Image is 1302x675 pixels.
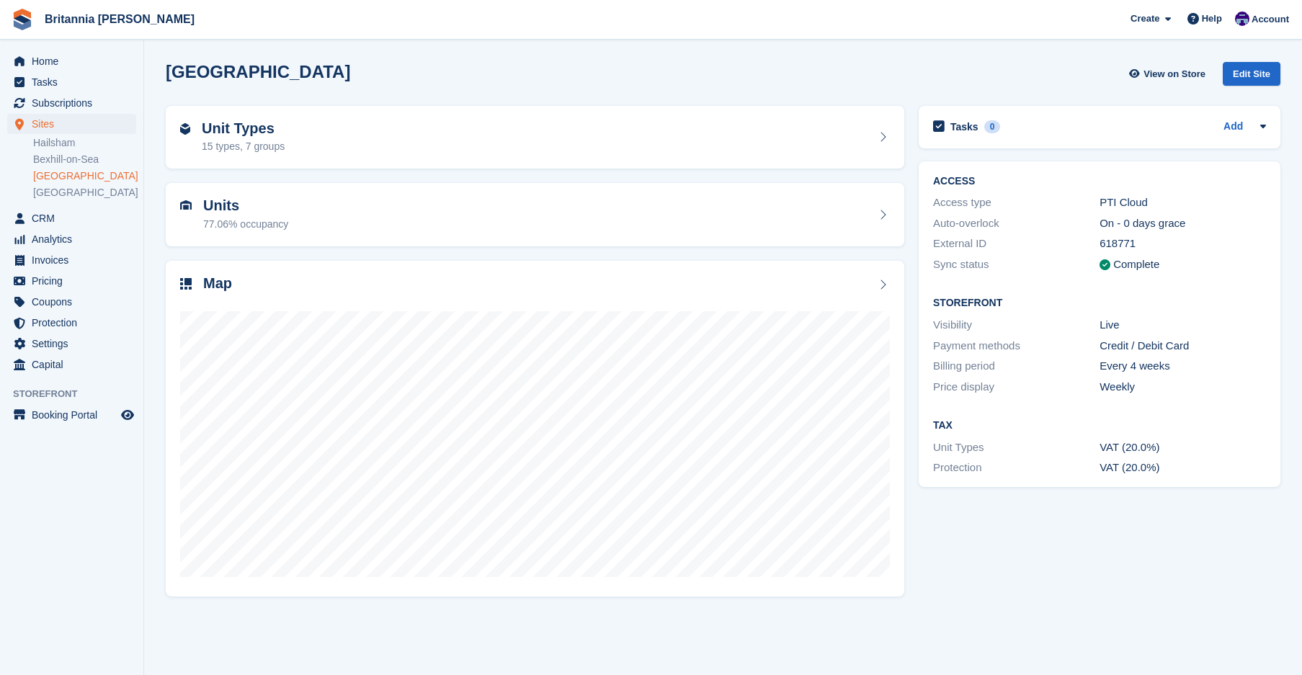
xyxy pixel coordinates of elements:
div: 0 [984,120,1001,133]
a: Edit Site [1223,62,1280,91]
a: Map [166,261,904,597]
div: Unit Types [933,439,1100,456]
div: Every 4 weeks [1100,358,1266,375]
div: Weekly [1100,379,1266,395]
div: Credit / Debit Card [1100,338,1266,354]
a: menu [7,313,136,333]
span: Tasks [32,72,118,92]
div: Billing period [933,358,1100,375]
h2: [GEOGRAPHIC_DATA] [166,62,350,81]
a: menu [7,334,136,354]
div: Edit Site [1223,62,1280,86]
span: Sites [32,114,118,134]
h2: ACCESS [933,176,1266,187]
span: Help [1202,12,1222,26]
div: 618771 [1100,236,1266,252]
a: menu [7,229,136,249]
a: [GEOGRAPHIC_DATA] [33,186,136,200]
a: menu [7,271,136,291]
span: Pricing [32,271,118,291]
span: Create [1131,12,1159,26]
div: Protection [933,460,1100,476]
a: Preview store [119,406,136,424]
h2: Tax [933,420,1266,432]
a: Unit Types 15 types, 7 groups [166,106,904,169]
a: menu [7,208,136,228]
div: 15 types, 7 groups [202,139,285,154]
a: Bexhill-on-Sea [33,153,136,166]
div: On - 0 days grace [1100,215,1266,232]
img: Cameron Ballard [1235,12,1249,26]
span: Account [1252,12,1289,27]
a: [GEOGRAPHIC_DATA] [33,169,136,183]
div: Price display [933,379,1100,395]
div: PTI Cloud [1100,195,1266,211]
a: View on Store [1127,62,1211,86]
span: Settings [32,334,118,354]
img: map-icn-33ee37083ee616e46c38cad1a60f524a97daa1e2b2c8c0bc3eb3415660979fc1.svg [180,278,192,290]
div: Live [1100,317,1266,334]
a: menu [7,93,136,113]
img: unit-icn-7be61d7bf1b0ce9d3e12c5938cc71ed9869f7b940bace4675aadf7bd6d80202e.svg [180,200,192,210]
div: Payment methods [933,338,1100,354]
span: View on Store [1143,67,1205,81]
span: Invoices [32,250,118,270]
span: Protection [32,313,118,333]
span: Capital [32,354,118,375]
span: Analytics [32,229,118,249]
h2: Units [203,197,288,214]
span: Subscriptions [32,93,118,113]
div: Visibility [933,317,1100,334]
a: menu [7,405,136,425]
a: menu [7,354,136,375]
span: Storefront [13,387,143,401]
a: menu [7,292,136,312]
div: VAT (20.0%) [1100,460,1266,476]
div: 77.06% occupancy [203,217,288,232]
a: menu [7,51,136,71]
div: Sync status [933,256,1100,273]
h2: Unit Types [202,120,285,137]
div: VAT (20.0%) [1100,439,1266,456]
a: menu [7,114,136,134]
div: Complete [1113,256,1159,273]
span: Booking Portal [32,405,118,425]
img: stora-icon-8386f47178a22dfd0bd8f6a31ec36ba5ce8667c1dd55bd0f319d3a0aa187defe.svg [12,9,33,30]
h2: Storefront [933,298,1266,309]
div: Auto-overlock [933,215,1100,232]
span: Home [32,51,118,71]
div: Access type [933,195,1100,211]
span: CRM [32,208,118,228]
a: Hailsham [33,136,136,150]
a: menu [7,72,136,92]
a: menu [7,250,136,270]
h2: Tasks [950,120,978,133]
a: Units 77.06% occupancy [166,183,904,246]
a: Add [1223,119,1243,135]
img: unit-type-icn-2b2737a686de81e16bb02015468b77c625bbabd49415b5ef34ead5e3b44a266d.svg [180,123,190,135]
h2: Map [203,275,232,292]
a: Britannia [PERSON_NAME] [39,7,200,31]
span: Coupons [32,292,118,312]
div: External ID [933,236,1100,252]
